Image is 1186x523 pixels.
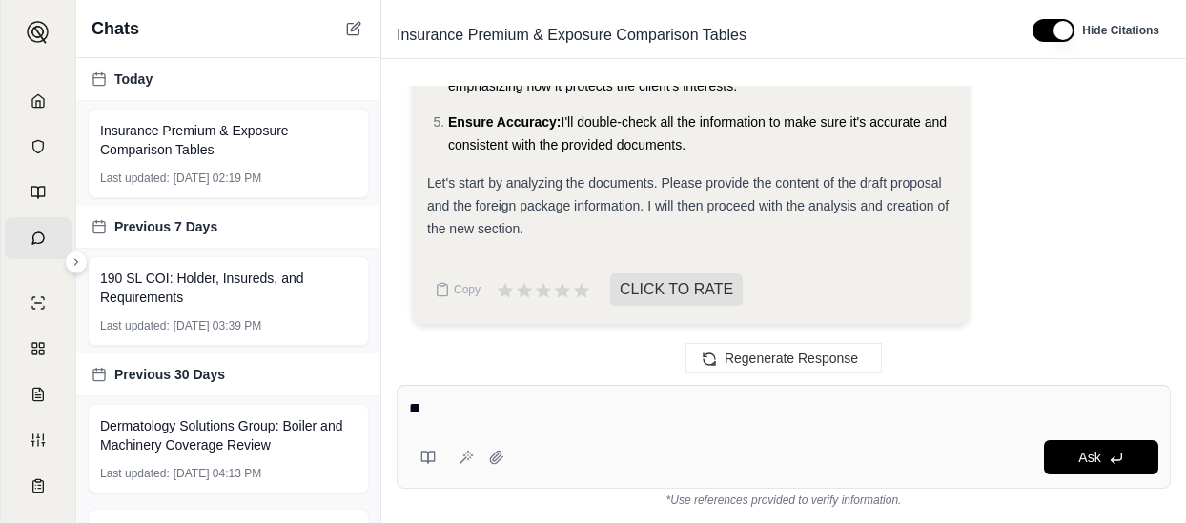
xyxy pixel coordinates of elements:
span: Insurance Premium & Exposure Comparison Tables [389,20,754,50]
button: Copy [427,271,488,309]
a: Chat [5,217,72,259]
span: Copy [454,282,481,297]
button: New Chat [342,17,365,40]
span: Dermatology Solutions Group: Boiler and Machinery Coverage Review [100,416,357,454]
span: Ask [1078,450,1100,465]
span: Hide Citations [1082,23,1159,38]
span: 190 SL COI: Holder, Insureds, and Requirements [100,269,357,307]
span: CLICK TO RATE [610,273,743,306]
div: *Use references provided to verify information. [397,489,1171,508]
span: Let's start by analyzing the documents. Please provide the content of the draft proposal and the ... [427,175,949,236]
a: Home [5,80,72,122]
span: Chats [92,15,139,42]
button: Expand sidebar [65,251,88,273]
span: Last updated: [100,466,170,481]
button: Expand sidebar [19,13,57,51]
span: Regenerate Response [725,351,858,366]
a: Coverage Table [5,465,72,507]
span: [DATE] 02:19 PM [174,171,261,186]
span: Last updated: [100,171,170,186]
a: Claim Coverage [5,373,72,415]
span: I'll double-check all the information to make sure it's accurate and consistent with the provided... [448,114,947,152]
span: Previous 7 Days [114,217,217,236]
img: Expand sidebar [27,21,50,44]
a: Custom Report [5,419,72,461]
span: Last updated: [100,318,170,333]
span: [DATE] 03:39 PM [174,318,261,333]
a: Prompt Library [5,171,72,213]
span: Ensure Accuracy: [448,114,562,130]
a: Single Policy [5,282,72,324]
span: Today [114,70,153,89]
span: Previous 30 Days [114,365,225,384]
span: [DATE] 04:13 PM [174,466,261,481]
span: I'll highlight the benefits of having the Foreign Package coverage, emphasizing how it protects t... [448,55,953,93]
button: Regenerate Response [685,343,882,373]
a: Documents Vault [5,126,72,168]
span: Insurance Premium & Exposure Comparison Tables [100,121,357,159]
button: Ask [1044,440,1158,474]
a: Policy Comparisons [5,328,72,370]
div: Edit Title [389,20,1010,50]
